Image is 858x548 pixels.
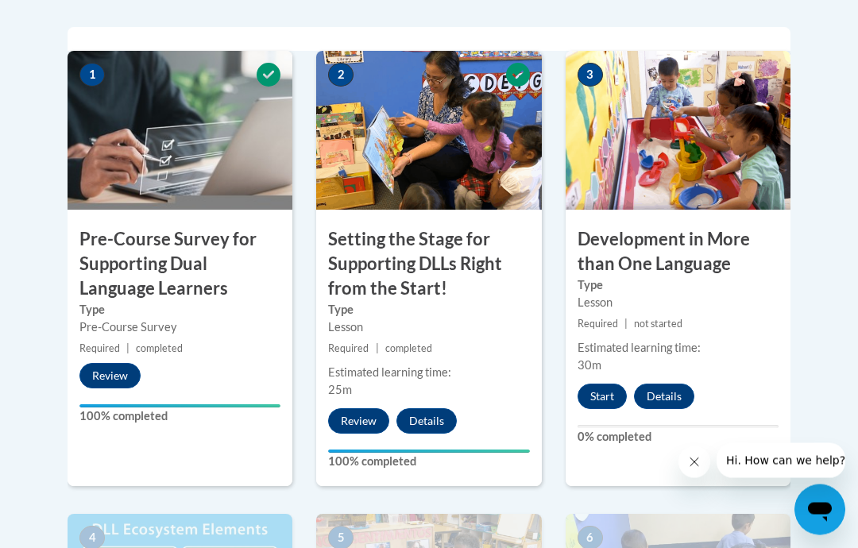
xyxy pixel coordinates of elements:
[328,365,529,382] div: Estimated learning time:
[566,52,790,210] img: Course Image
[328,319,529,337] div: Lesson
[136,343,183,355] span: completed
[79,319,280,337] div: Pre-Course Survey
[578,384,627,410] button: Start
[328,343,369,355] span: Required
[328,384,352,397] span: 25m
[316,52,541,210] img: Course Image
[79,64,105,87] span: 1
[578,64,603,87] span: 3
[328,409,389,434] button: Review
[794,484,845,535] iframe: Button to launch messaging window
[328,453,529,471] label: 100% completed
[316,228,541,301] h3: Setting the Stage for Supporting DLLs Right from the Start!
[385,343,432,355] span: completed
[79,302,280,319] label: Type
[79,408,280,426] label: 100% completed
[578,429,779,446] label: 0% completed
[79,343,120,355] span: Required
[328,302,529,319] label: Type
[578,318,618,330] span: Required
[678,446,710,478] iframe: Close message
[396,409,457,434] button: Details
[578,359,601,372] span: 30m
[578,277,779,295] label: Type
[624,318,628,330] span: |
[578,295,779,312] div: Lesson
[578,340,779,357] div: Estimated learning time:
[717,443,845,478] iframe: Message from company
[328,64,354,87] span: 2
[79,364,141,389] button: Review
[634,318,682,330] span: not started
[566,228,790,277] h3: Development in More than One Language
[126,343,129,355] span: |
[68,228,292,301] h3: Pre-Course Survey for Supporting Dual Language Learners
[79,405,280,408] div: Your progress
[634,384,694,410] button: Details
[376,343,379,355] span: |
[68,52,292,210] img: Course Image
[328,450,529,453] div: Your progress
